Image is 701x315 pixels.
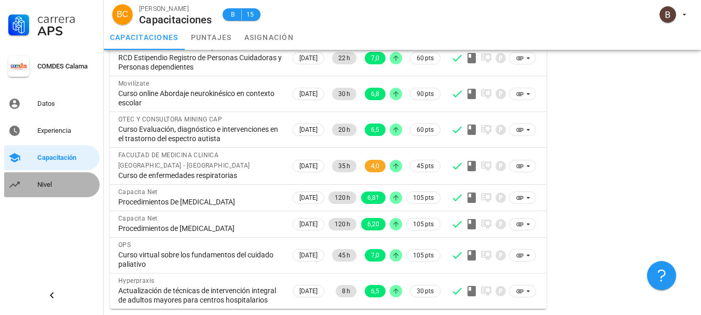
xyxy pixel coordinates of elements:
a: puntajes [185,25,238,50]
a: Experiencia [4,118,100,143]
span: 7,0 [371,249,379,262]
span: 15 [246,9,254,20]
span: [DATE] [299,192,318,203]
span: 30 pts [417,286,434,296]
div: Capacitación [37,154,95,162]
span: 35 h [338,160,350,172]
div: Capacitaciones [139,14,212,25]
div: Curso online Abordaje neurokinésico en contexto escolar [118,89,282,107]
span: 60 pts [417,125,434,135]
span: [DATE] [299,218,318,230]
span: 105 pts [413,193,434,203]
div: APS [37,25,95,37]
span: [DATE] [299,160,318,172]
span: [DATE] [299,285,318,297]
span: 60 pts [417,53,434,63]
span: 120 h [335,218,350,230]
a: Capacitación [4,145,100,170]
span: OTEC Y CONSULTORA MINING CAP [118,116,222,123]
span: 22 h [338,52,350,64]
span: 6,81 [367,191,379,204]
span: 6,5 [371,124,379,136]
span: 90 pts [417,89,434,99]
span: 120 h [335,191,350,204]
span: 20 h [338,124,350,136]
div: [PERSON_NAME] [139,4,212,14]
span: 6,20 [367,218,379,230]
div: Nivel [37,181,95,189]
span: Hyperpraxis [118,277,154,284]
span: 6,8 [371,88,379,100]
div: Curso Evaluación, diagnóstico e intervenciones en el trastorno del espectro autista [118,125,282,143]
a: Nivel [4,172,100,197]
div: Procedimientos de [MEDICAL_DATA] [118,224,282,233]
div: Actualización de técnicas de intervención integral de adultos mayores para centros hospitalarios [118,286,282,305]
span: 45 pts [417,161,434,171]
div: Procedimientos De [MEDICAL_DATA] [118,197,282,207]
div: RCD Estipendio Registro de Personas Cuidadoras y Personas dependientes [118,53,282,72]
span: FACULTAD DE MEDICINA CLINICA [GEOGRAPHIC_DATA] - [GEOGRAPHIC_DATA] [118,152,250,169]
div: Curso de enfermedades respiratorias [118,171,282,180]
span: 105 pts [413,219,434,229]
div: Curso virtual sobre los fundamentos del cuidado paliativo [118,250,282,269]
span: 8 h [342,285,350,297]
span: [DATE] [299,88,318,100]
span: [DATE] [299,52,318,64]
span: OPS [118,241,131,249]
span: 4,0 [371,160,379,172]
div: COMDES Calama [37,62,95,71]
div: Datos [37,100,95,108]
span: BC [117,4,128,25]
span: 6,5 [371,285,379,297]
span: B [229,9,237,20]
span: 105 pts [413,250,434,261]
span: Movilízate [118,80,149,87]
div: avatar [112,4,133,25]
span: Capacita Net [118,215,158,222]
a: asignación [238,25,300,50]
span: [DATE] [299,124,318,135]
div: Carrera [37,12,95,25]
span: [DATE] [299,250,318,261]
a: Datos [4,91,100,116]
span: Capacita Net [118,188,158,196]
span: 30 h [338,88,350,100]
span: 45 h [338,249,350,262]
div: avatar [659,6,676,23]
div: Experiencia [37,127,95,135]
a: capacitaciones [104,25,185,50]
span: 7,0 [371,52,379,64]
